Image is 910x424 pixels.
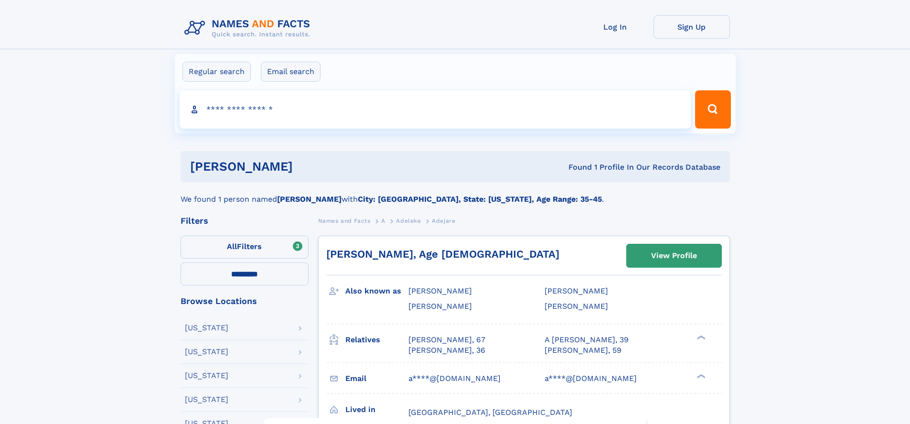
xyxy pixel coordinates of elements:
[358,195,602,204] b: City: [GEOGRAPHIC_DATA], State: [US_STATE], Age Range: 35-45
[185,372,228,380] div: [US_STATE]
[408,286,472,295] span: [PERSON_NAME]
[345,370,408,387] h3: Email
[261,62,321,82] label: Email search
[651,245,697,267] div: View Profile
[695,90,730,129] button: Search Button
[695,373,706,379] div: ❯
[408,345,485,356] a: [PERSON_NAME], 36
[545,345,621,356] a: [PERSON_NAME], 59
[545,335,629,345] a: A [PERSON_NAME], 39
[545,302,608,311] span: [PERSON_NAME]
[181,236,309,259] label: Filters
[381,217,385,224] span: A
[381,215,385,227] a: A
[277,195,342,204] b: [PERSON_NAME]
[653,15,730,39] a: Sign Up
[577,15,653,39] a: Log In
[185,348,228,356] div: [US_STATE]
[227,242,237,251] span: All
[181,217,309,225] div: Filters
[185,324,228,332] div: [US_STATE]
[627,244,721,267] a: View Profile
[695,334,706,340] div: ❯
[190,161,431,173] h1: [PERSON_NAME]
[318,215,371,227] a: Names and Facts
[408,302,472,311] span: [PERSON_NAME]
[408,335,485,345] a: [PERSON_NAME], 67
[181,15,318,41] img: Logo Names and Facts
[396,217,421,224] span: Adeleke
[345,332,408,348] h3: Relatives
[345,402,408,418] h3: Lived in
[545,286,608,295] span: [PERSON_NAME]
[181,182,730,205] div: We found 1 person named with .
[182,62,251,82] label: Regular search
[181,297,309,305] div: Browse Locations
[345,283,408,299] h3: Also known as
[408,408,572,417] span: [GEOGRAPHIC_DATA], [GEOGRAPHIC_DATA]
[430,162,720,173] div: Found 1 Profile In Our Records Database
[432,217,455,224] span: Adejare
[185,396,228,403] div: [US_STATE]
[326,248,559,260] a: [PERSON_NAME], Age [DEMOGRAPHIC_DATA]
[180,90,691,129] input: search input
[396,215,421,227] a: Adeleke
